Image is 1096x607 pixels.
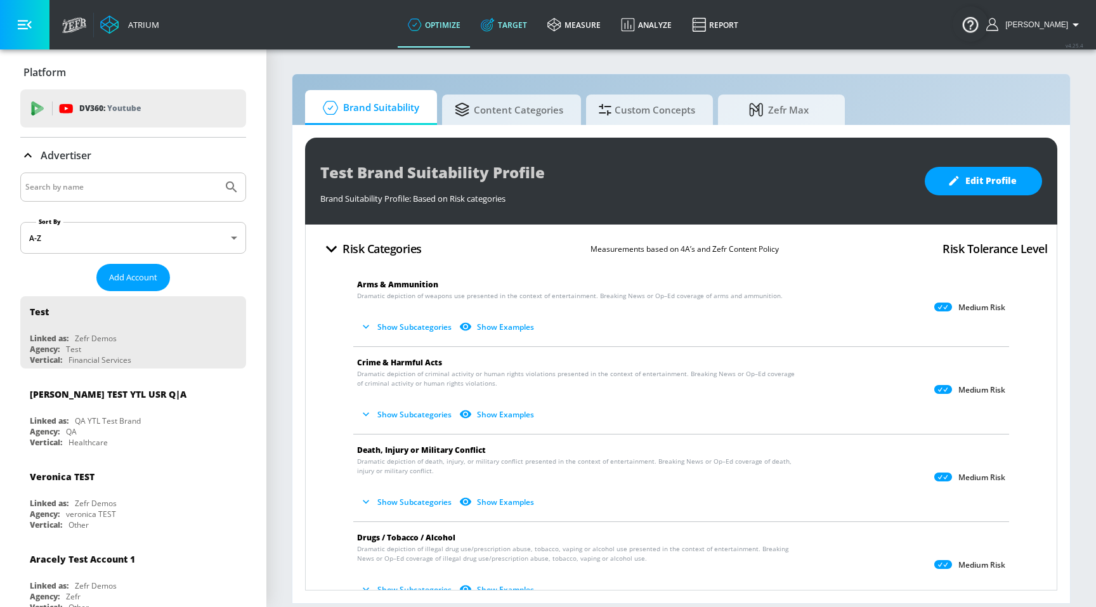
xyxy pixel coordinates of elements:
[75,580,117,591] div: Zefr Demos
[537,2,611,48] a: measure
[30,498,68,509] div: Linked as:
[958,473,1005,483] p: Medium Risk
[342,240,422,258] h4: Risk Categories
[30,471,95,483] div: Veronica TEST
[599,95,695,125] span: Custom Concepts
[320,186,912,204] div: Brand Suitability Profile: Based on Risk categories
[30,437,62,448] div: Vertical:
[107,101,141,115] p: Youtube
[30,509,60,519] div: Agency:
[30,306,49,318] div: Test
[20,222,246,254] div: A-Z
[66,509,116,519] div: veronica TEST
[20,296,246,369] div: TestLinked as:Zefr DemosAgency:TestVertical:Financial Services
[68,355,131,365] div: Financial Services
[357,457,797,476] span: Dramatic depiction of death, injury, or military conflict presented in the context of entertainme...
[357,492,457,512] button: Show Subcategories
[357,291,783,301] span: Dramatic depiction of weapons use presented in the context of entertainment. Breaking News or Op–...
[950,173,1017,189] span: Edit Profile
[357,357,442,368] span: Crime & Harmful Acts
[36,218,63,226] label: Sort By
[398,2,471,48] a: optimize
[30,426,60,437] div: Agency:
[30,355,62,365] div: Vertical:
[20,379,246,451] div: [PERSON_NAME] TEST YTL USR Q|ALinked as:QA YTL Test BrandAgency:QAVertical:Healthcare
[79,101,141,115] p: DV360:
[20,138,246,173] div: Advertiser
[68,437,108,448] div: Healthcare
[357,445,486,455] span: Death, Injury or Military Conflict
[20,55,246,90] div: Platform
[455,95,563,125] span: Content Categories
[943,240,1047,258] h4: Risk Tolerance Level
[1000,20,1068,29] span: login as: uyen.hoang@zefr.com
[357,544,797,563] span: Dramatic depiction of illegal drug use/prescription abuse, tobacco, vaping or alcohol use present...
[25,179,218,195] input: Search by name
[30,519,62,530] div: Vertical:
[457,404,539,425] button: Show Examples
[357,369,797,388] span: Dramatic depiction of criminal activity or human rights violations presented in the context of en...
[682,2,748,48] a: Report
[68,519,89,530] div: Other
[986,17,1083,32] button: [PERSON_NAME]
[357,404,457,425] button: Show Subcategories
[590,242,779,256] p: Measurements based on 4A’s and Zefr Content Policy
[30,333,68,344] div: Linked as:
[30,580,68,591] div: Linked as:
[357,579,457,600] button: Show Subcategories
[357,532,455,543] span: Drugs / Tobacco / Alcohol
[123,19,159,30] div: Atrium
[315,234,427,264] button: Risk Categories
[611,2,682,48] a: Analyze
[96,264,170,291] button: Add Account
[925,167,1042,195] button: Edit Profile
[23,65,66,79] p: Platform
[75,498,117,509] div: Zefr Demos
[20,461,246,533] div: Veronica TESTLinked as:Zefr DemosAgency:veronica TESTVertical:Other
[457,317,539,337] button: Show Examples
[953,6,988,42] button: Open Resource Center
[66,344,81,355] div: Test
[958,385,1005,395] p: Medium Risk
[958,303,1005,313] p: Medium Risk
[471,2,537,48] a: Target
[30,591,60,602] div: Agency:
[1066,42,1083,49] span: v 4.25.4
[30,415,68,426] div: Linked as:
[109,270,157,285] span: Add Account
[100,15,159,34] a: Atrium
[318,93,419,123] span: Brand Suitability
[75,333,117,344] div: Zefr Demos
[357,279,438,290] span: Arms & Ammunition
[30,388,186,400] div: [PERSON_NAME] TEST YTL USR Q|A
[30,344,60,355] div: Agency:
[457,492,539,512] button: Show Examples
[20,89,246,127] div: DV360: Youtube
[357,317,457,337] button: Show Subcategories
[66,426,77,437] div: QA
[731,95,827,125] span: Zefr Max
[958,560,1005,570] p: Medium Risk
[30,553,135,565] div: Aracely Test Account 1
[41,148,91,162] p: Advertiser
[457,579,539,600] button: Show Examples
[66,591,81,602] div: Zefr
[75,415,141,426] div: QA YTL Test Brand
